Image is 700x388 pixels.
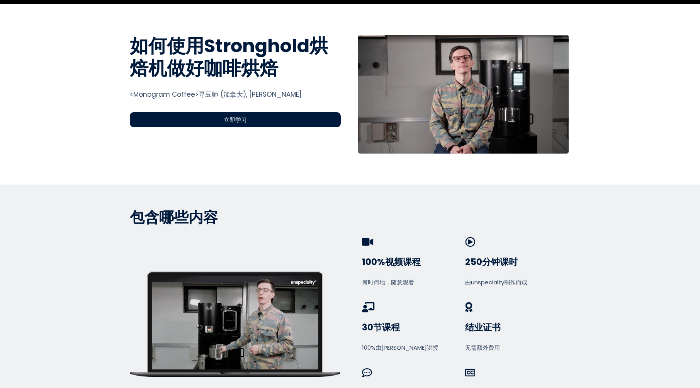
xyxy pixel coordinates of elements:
div: 何时何地，随意观看 [362,278,462,287]
div: 无需额外费用 [465,343,565,352]
h3: 100%视频课程 [362,256,462,268]
p: 包含哪些内容 [130,208,570,227]
h3: 250分钟课时 [465,256,565,268]
h3: 30节课程 [362,322,462,333]
span: 立即学习 [224,115,247,124]
h1: 如何使用Stronghold烘焙机做好咖啡烘焙 [130,35,341,79]
div: 由unspecialty制作而成 [465,278,565,287]
h3: 结业证书 [465,322,565,333]
div: <Monogram Coffee>寻豆师 (加拿大), [PERSON_NAME] [130,89,341,99]
div: 100%由[PERSON_NAME]讲授 [362,343,462,352]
